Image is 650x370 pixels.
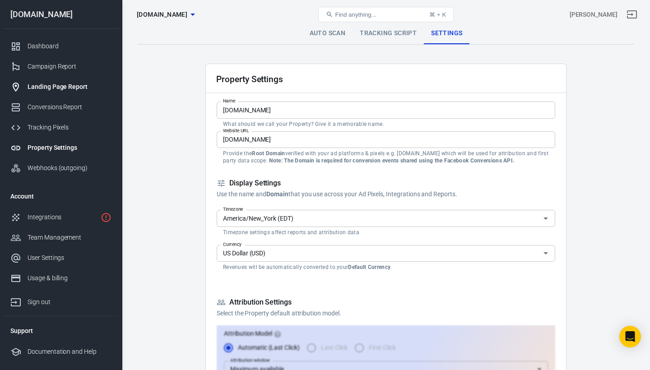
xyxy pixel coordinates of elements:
strong: Default Currency [348,264,390,270]
div: Documentation and Help [28,347,111,356]
label: Currency [223,241,242,248]
a: Landing Page Report [3,77,119,97]
a: Conversions Report [3,97,119,117]
div: [DOMAIN_NAME] [3,10,119,18]
div: Open Intercom Messenger [619,326,641,347]
label: Timezone [223,206,243,213]
h5: Display Settings [217,179,555,188]
div: Account id: GXqx2G2u [570,10,617,19]
a: Sign out [3,288,119,312]
p: Revenues will be automatically converted to your . [223,264,549,271]
div: User Settings [28,253,111,263]
a: Integrations [3,207,119,227]
div: Property Settings [28,143,111,153]
a: Tracking Pixels [3,117,119,138]
div: Webhooks (outgoing) [28,163,111,173]
a: Usage & billing [3,268,119,288]
a: User Settings [3,248,119,268]
strong: Note: The Domain is required for conversion events shared using the Facebook Conversions API. [269,157,514,164]
p: What should we call your Property? Give it a memorable name. [223,120,549,128]
p: Select the Property default attribution model. [217,309,555,318]
input: Your Website Name [217,102,555,118]
input: example.com [217,131,555,148]
div: Usage & billing [28,273,111,283]
strong: Root Domain [252,150,285,157]
h5: Attribution Settings [217,298,555,307]
span: Find anything... [335,11,376,18]
input: USD [219,248,538,259]
a: Tracking Script [353,23,424,44]
label: Attribution window [230,357,270,364]
a: Campaign Report [3,56,119,77]
a: Sign out [621,4,643,25]
div: Dashboard [28,42,111,51]
div: Landing Page Report [28,82,111,92]
a: Dashboard [3,36,119,56]
p: Timezone settings affect reports and attribution data [223,229,549,236]
button: Open [539,212,552,225]
div: ⌘ + K [429,11,446,18]
span: worldwidehealthytip.com [137,9,187,20]
label: Name [223,97,236,104]
a: Webhooks (outgoing) [3,158,119,178]
button: Open [539,247,552,259]
svg: 1 networks not verified yet [101,212,111,223]
a: Property Settings [3,138,119,158]
p: Use the name and that you use across your Ad Pixels, Integrations and Reports. [217,190,555,199]
div: Tracking Pixels [28,123,111,132]
div: Conversions Report [28,102,111,112]
button: Find anything...⌘ + K [318,7,454,22]
a: Team Management [3,227,119,248]
label: Website URL [223,127,249,134]
div: Team Management [28,233,111,242]
div: Sign out [28,297,111,307]
button: [DOMAIN_NAME] [133,6,198,23]
h2: Property Settings [216,74,283,84]
li: Account [3,185,119,207]
div: Integrations [28,213,97,222]
a: Settings [424,23,469,44]
a: Auto Scan [302,23,353,44]
input: UTC [219,213,538,224]
strong: Domain [266,190,288,198]
div: Campaign Report [28,62,111,71]
li: Support [3,320,119,342]
p: Provide the verified with your ad platforms & pixels e.g. [DOMAIN_NAME] which will be used for at... [223,150,549,164]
